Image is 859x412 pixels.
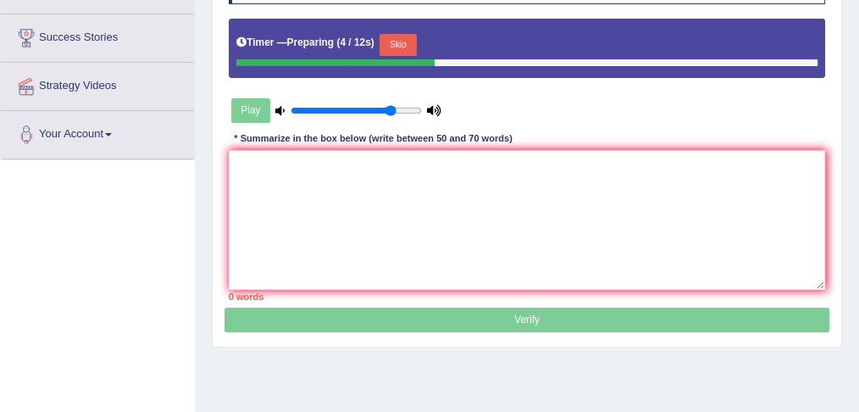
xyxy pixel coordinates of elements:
[287,36,335,48] b: Preparing
[1,63,194,105] a: Strategy Videos
[340,36,370,48] b: 4 / 12s
[371,36,374,48] b: )
[1,111,194,153] a: Your Account
[229,132,518,147] div: * Summarize in the box below (write between 50 and 70 words)
[236,37,374,48] h5: Timer —
[229,290,826,303] div: 0 words
[336,36,340,48] b: (
[380,34,416,56] button: Skip
[1,14,194,57] a: Success Stories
